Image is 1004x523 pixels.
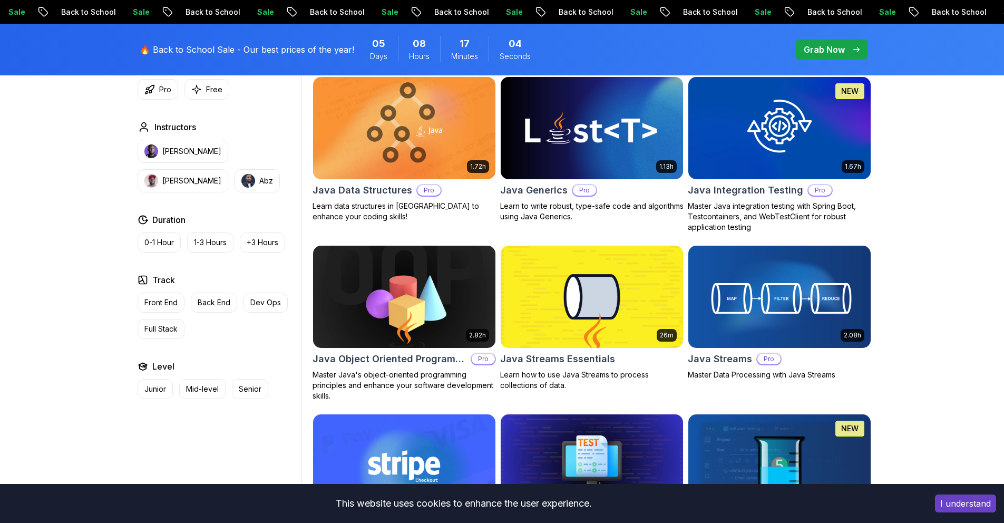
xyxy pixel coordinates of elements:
[844,331,861,340] p: 2.08h
[868,7,902,17] p: Sale
[250,297,281,308] p: Dev Ops
[138,379,173,399] button: Junior
[500,183,568,198] h2: Java Generics
[194,237,227,248] p: 1-3 Hours
[501,246,683,348] img: Java Streams Essentials card
[472,354,495,364] p: Pro
[500,370,684,391] p: Learn how to use Java Streams to process collections of data.
[845,162,861,171] p: 1.67h
[660,331,674,340] p: 26m
[144,324,178,334] p: Full Stack
[187,233,233,253] button: 1-3 Hours
[246,7,280,17] p: Sale
[495,7,529,17] p: Sale
[241,174,255,188] img: instructor img
[921,7,992,17] p: Back to School
[191,293,237,313] button: Back End
[500,245,684,391] a: Java Streams Essentials card26mJava Streams EssentialsLearn how to use Java Streams to process co...
[313,245,496,401] a: Java Object Oriented Programming card2.82hJava Object Oriented ProgrammingProMaster Java's object...
[235,169,280,192] button: instructor imgAbz
[174,7,246,17] p: Back to School
[198,297,230,308] p: Back End
[313,77,495,179] img: Java Data Structures card
[744,7,777,17] p: Sale
[313,201,496,222] p: Learn data structures in [GEOGRAPHIC_DATA] to enhance your coding skills!
[501,77,683,179] img: Java Generics card
[308,243,500,350] img: Java Object Oriented Programming card
[688,245,871,380] a: Java Streams card2.08hJava StreamsProMaster Data Processing with Java Streams
[423,7,495,17] p: Back to School
[501,414,683,517] img: Java Unit Testing Essentials card
[299,7,371,17] p: Back to School
[179,379,226,399] button: Mid-level
[470,162,486,171] p: 1.72h
[659,162,674,171] p: 1.13h
[138,140,228,163] button: instructor img[PERSON_NAME]
[469,331,486,340] p: 2.82h
[240,233,285,253] button: +3 Hours
[138,169,228,192] button: instructor img[PERSON_NAME]
[50,7,122,17] p: Back to School
[159,84,171,95] p: Pro
[186,384,219,394] p: Mid-level
[409,51,430,62] span: Hours
[144,174,158,188] img: instructor img
[573,185,596,196] p: Pro
[500,201,684,222] p: Learn to write robust, type-safe code and algorithms using Java Generics.
[138,319,184,339] button: Full Stack
[122,7,155,17] p: Sale
[152,360,174,373] h2: Level
[152,214,186,226] h2: Duration
[313,183,412,198] h2: Java Data Structures
[688,183,803,198] h2: Java Integration Testing
[688,201,871,233] p: Master Java integration testing with Spring Boot, Testcontainers, and WebTestClient for robust ap...
[144,384,166,394] p: Junior
[688,352,752,366] h2: Java Streams
[460,36,470,51] span: 17 Minutes
[259,176,273,186] p: Abz
[451,51,478,62] span: Minutes
[372,36,385,51] span: 5 Days
[184,79,229,100] button: Free
[500,76,684,222] a: Java Generics card1.13hJava GenericsProLearn to write robust, type-safe code and algorithms using...
[8,492,919,515] div: This website uses cookies to enhance the user experience.
[413,36,426,51] span: 8 Hours
[509,36,522,51] span: 4 Seconds
[500,352,615,366] h2: Java Streams Essentials
[619,7,653,17] p: Sale
[417,185,441,196] p: Pro
[313,76,496,222] a: Java Data Structures card1.72hJava Data StructuresProLearn data structures in [GEOGRAPHIC_DATA] t...
[808,185,832,196] p: Pro
[548,7,619,17] p: Back to School
[804,43,845,56] p: Grab Now
[206,84,222,95] p: Free
[757,354,781,364] p: Pro
[154,121,196,133] h2: Instructors
[370,51,387,62] span: Days
[688,77,871,179] img: Java Integration Testing card
[247,237,278,248] p: +3 Hours
[162,176,221,186] p: [PERSON_NAME]
[500,51,531,62] span: Seconds
[138,293,184,313] button: Front End
[688,76,871,233] a: Java Integration Testing card1.67hNEWJava Integration TestingProMaster Java integration testing w...
[841,423,859,434] p: NEW
[688,370,871,380] p: Master Data Processing with Java Streams
[232,379,268,399] button: Senior
[688,414,871,517] img: Java Unit Testing and TDD card
[371,7,404,17] p: Sale
[140,43,354,56] p: 🔥 Back to School Sale - Our best prices of the year!
[313,370,496,401] p: Master Java's object-oriented programming principles and enhance your software development skills.
[688,246,871,348] img: Java Streams card
[152,274,175,286] h2: Track
[935,495,996,512] button: Accept cookies
[144,144,158,158] img: instructor img
[138,79,178,100] button: Pro
[841,86,859,96] p: NEW
[239,384,261,394] p: Senior
[313,352,466,366] h2: Java Object Oriented Programming
[313,414,495,517] img: Stripe Checkout card
[672,7,744,17] p: Back to School
[144,297,178,308] p: Front End
[162,146,221,157] p: [PERSON_NAME]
